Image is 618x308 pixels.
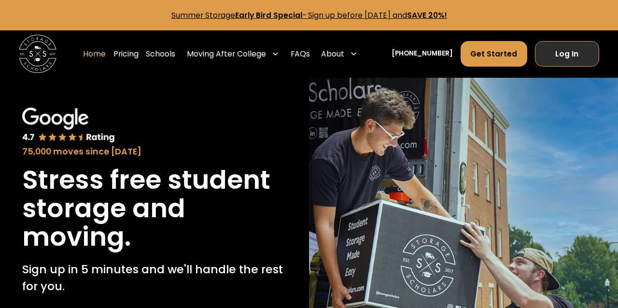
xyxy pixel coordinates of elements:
h1: Stress free student storage and moving. [22,166,287,252]
div: About [321,48,344,60]
div: 75,000 moves since [DATE] [22,145,287,158]
a: Home [83,41,106,67]
img: Google 4.7 star rating [22,108,115,143]
a: home [19,35,56,72]
a: FAQs [291,41,310,67]
img: Storage Scholars main logo [19,35,56,72]
div: Moving After College [183,41,283,67]
strong: SAVE 20%! [407,10,447,20]
strong: Early Bird Special [235,10,302,20]
a: Get Started [461,41,527,67]
a: Log In [535,41,599,67]
a: [PHONE_NUMBER] [392,49,453,59]
a: Schools [146,41,175,67]
a: Pricing [113,41,139,67]
div: Moving After College [187,48,266,60]
div: About [318,41,362,67]
a: Summer StorageEarly Bird Special- Sign up before [DATE] andSAVE 20%! [171,10,447,20]
p: Sign up in 5 minutes and we'll handle the rest for you. [22,261,287,295]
